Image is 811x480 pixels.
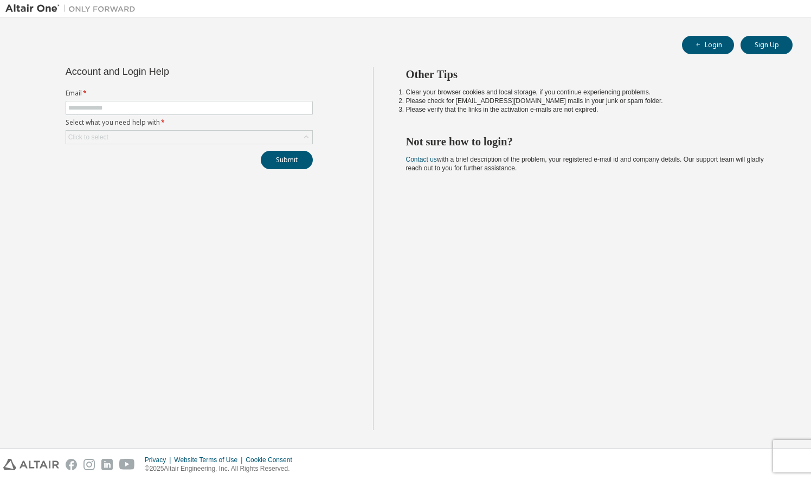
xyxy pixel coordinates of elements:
[406,105,774,114] li: Please verify that the links in the activation e-mails are not expired.
[66,118,313,127] label: Select what you need help with
[68,133,108,142] div: Click to select
[406,97,774,105] li: Please check for [EMAIL_ADDRESS][DOMAIN_NAME] mails in your junk or spam folder.
[5,3,141,14] img: Altair One
[66,89,313,98] label: Email
[406,135,774,149] h2: Not sure how to login?
[406,67,774,81] h2: Other Tips
[261,151,313,169] button: Submit
[119,459,135,470] img: youtube.svg
[66,459,77,470] img: facebook.svg
[741,36,793,54] button: Sign Up
[682,36,734,54] button: Login
[174,456,246,464] div: Website Terms of Use
[101,459,113,470] img: linkedin.svg
[145,464,299,473] p: © 2025 Altair Engineering, Inc. All Rights Reserved.
[406,88,774,97] li: Clear your browser cookies and local storage, if you continue experiencing problems.
[3,459,59,470] img: altair_logo.svg
[83,459,95,470] img: instagram.svg
[66,67,263,76] div: Account and Login Help
[406,156,437,163] a: Contact us
[246,456,298,464] div: Cookie Consent
[66,131,312,144] div: Click to select
[406,156,764,172] span: with a brief description of the problem, your registered e-mail id and company details. Our suppo...
[145,456,174,464] div: Privacy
